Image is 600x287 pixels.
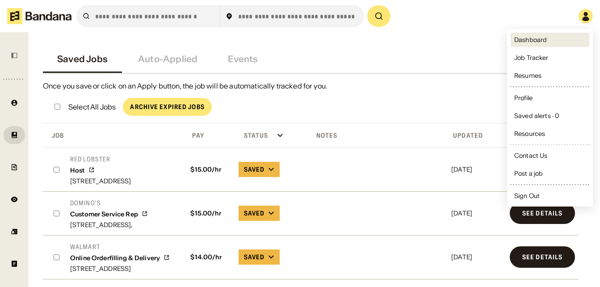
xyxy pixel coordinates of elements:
div: Auto-Applied [138,54,197,64]
div: Saved [244,209,265,217]
div: Notes [309,131,338,139]
div: Click toggle to sort ascending [185,129,233,142]
div: [STREET_ADDRESS], [70,222,148,228]
div: Dashboard [514,37,547,43]
div: See Details [522,254,562,260]
a: Resources [511,127,589,141]
div: Archive Expired Jobs [130,104,204,110]
div: [DATE] [451,254,503,260]
div: [STREET_ADDRESS] [70,266,170,272]
div: Status [237,131,269,139]
div: Once you save or click on an Apply button, the job will be automatically tracked for you. [43,81,579,91]
div: Post a job [514,170,543,177]
div: Select All Jobs [68,103,116,110]
div: [DATE] [451,166,503,173]
a: Post a job [511,166,589,181]
div: Saved alerts · 0 [514,113,559,119]
a: Dashboard [511,33,589,47]
div: Sign Out [514,193,540,199]
a: Domino'sCustomer Service Rep[STREET_ADDRESS], [70,199,148,228]
a: Red LobsterHost[STREET_ADDRESS] [70,155,131,184]
div: Click toggle to sort descending [449,129,504,142]
div: Click toggle to sort ascending [309,129,446,142]
div: Host [70,167,85,174]
div: Pay [185,131,204,139]
div: Walmart [70,243,170,251]
img: Bandana logotype [7,8,71,24]
div: Customer Service Rep [70,211,138,218]
div: Red Lobster [70,155,131,163]
div: [STREET_ADDRESS] [70,178,131,184]
div: Updated [449,131,483,139]
div: Resumes [514,72,541,79]
div: Saved [244,253,265,261]
div: Online Orderfilling & Delivery [70,254,160,262]
div: Click toggle to sort ascending [237,129,306,142]
a: Job Tracker [511,51,589,65]
div: See Details [522,210,562,216]
div: Domino's [70,199,148,207]
a: Saved alerts · 0 [511,109,589,123]
div: Saved Jobs [57,54,108,64]
div: Saved [244,165,265,173]
div: [DATE] [451,210,503,216]
div: Job Tracker [514,55,549,61]
div: Contact Us [514,152,547,159]
div: Events [228,54,258,64]
div: Resources [514,131,545,137]
a: Resumes [511,68,589,83]
div: Job [45,131,64,139]
a: Profile [511,91,589,105]
div: Click toggle to sort descending [45,129,181,142]
a: WalmartOnline Orderfilling & Delivery[STREET_ADDRESS] [70,243,170,272]
div: $ 15.00 /hr [187,166,231,173]
div: $ 14.00 /hr [187,253,231,261]
a: Contact Us [511,148,589,163]
div: Profile [514,95,533,101]
div: $ 15.00 /hr [187,210,231,217]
